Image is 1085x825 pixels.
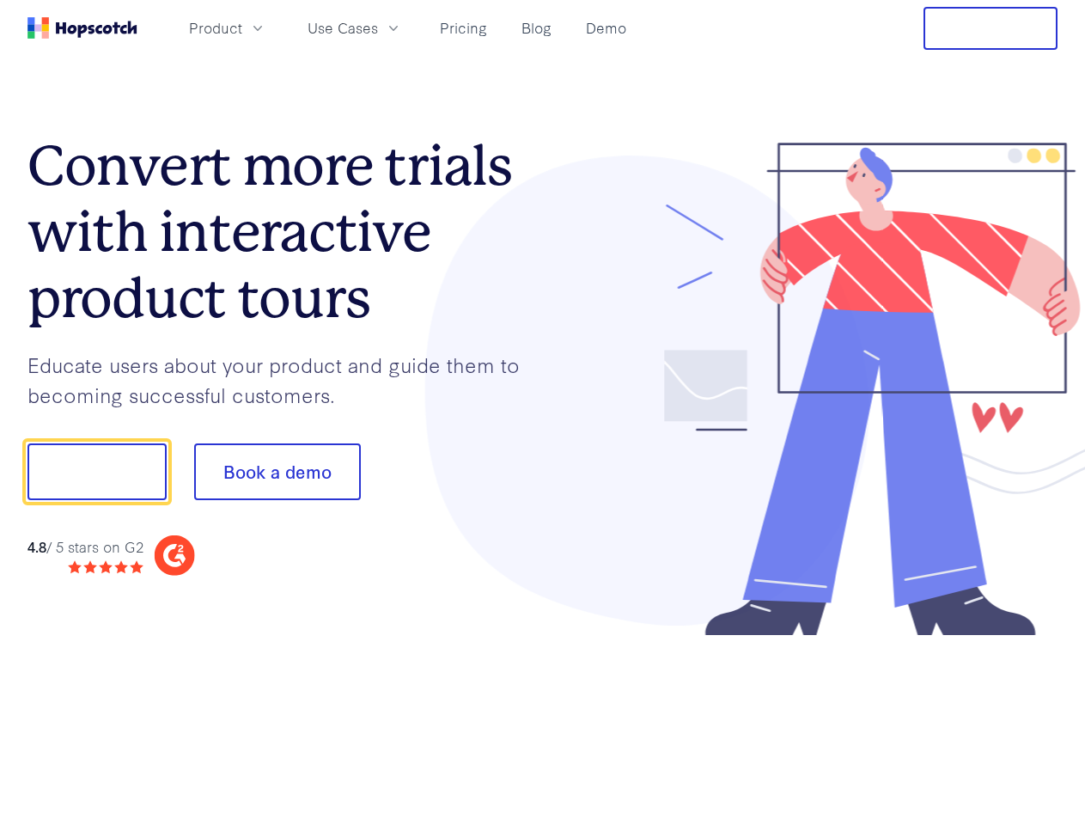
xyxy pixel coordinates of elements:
div: / 5 stars on G2 [27,536,143,558]
button: Free Trial [923,7,1058,50]
a: Home [27,17,137,39]
span: Product [189,17,242,39]
button: Book a demo [194,443,361,500]
button: Show me! [27,443,167,500]
a: Pricing [433,14,494,42]
button: Use Cases [297,14,412,42]
h1: Convert more trials with interactive product tours [27,133,543,331]
a: Demo [579,14,633,42]
a: Blog [515,14,558,42]
p: Educate users about your product and guide them to becoming successful customers. [27,350,543,409]
strong: 4.8 [27,536,46,556]
span: Use Cases [308,17,378,39]
button: Product [179,14,277,42]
